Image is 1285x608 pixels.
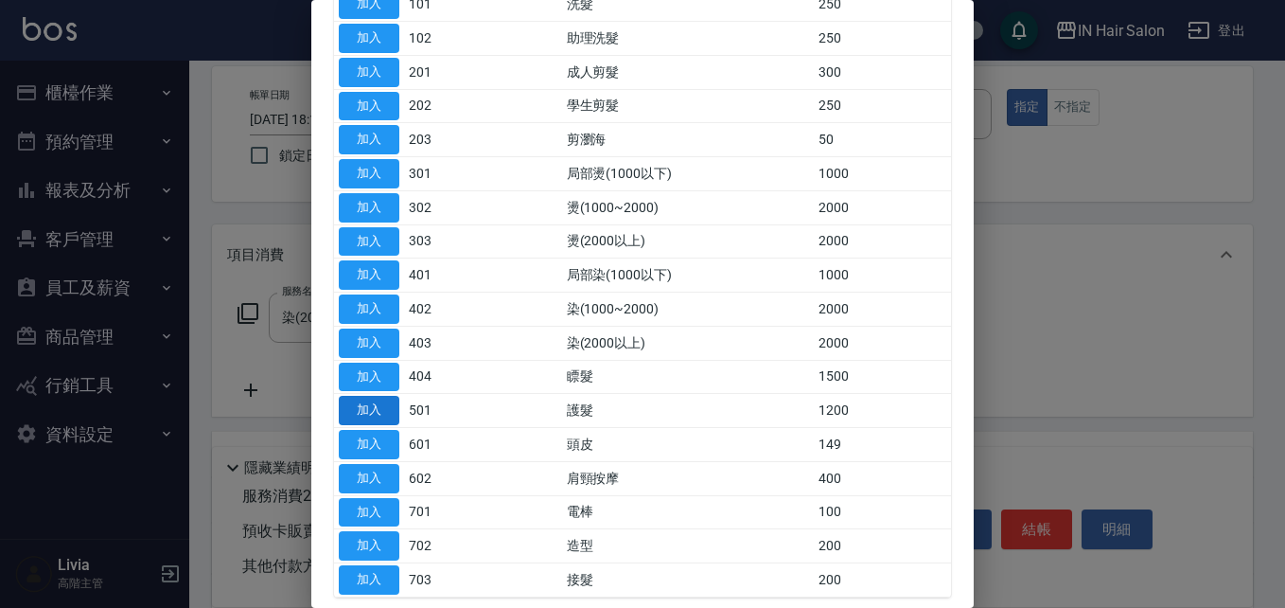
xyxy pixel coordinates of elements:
td: 成人剪髮 [562,55,815,89]
td: 1500 [814,360,951,394]
td: 助理洗髮 [562,22,815,56]
td: 501 [404,394,483,428]
td: 102 [404,22,483,56]
td: 201 [404,55,483,89]
td: 702 [404,529,483,563]
button: 加入 [339,260,399,290]
td: 1200 [814,394,951,428]
td: 肩頸按摩 [562,461,815,495]
button: 加入 [339,92,399,121]
button: 加入 [339,58,399,87]
td: 2000 [814,293,951,327]
td: 701 [404,495,483,529]
td: 303 [404,224,483,259]
td: 局部染(1000以下) [562,259,815,293]
td: 203 [404,123,483,157]
button: 加入 [339,295,399,324]
td: 局部燙(1000以下) [562,157,815,191]
td: 剪瀏海 [562,123,815,157]
td: 202 [404,89,483,123]
td: 2000 [814,190,951,224]
button: 加入 [339,227,399,257]
button: 加入 [339,363,399,392]
td: 染(2000以上) [562,326,815,360]
td: 402 [404,293,483,327]
td: 400 [814,461,951,495]
td: 302 [404,190,483,224]
td: 染(1000~2000) [562,293,815,327]
td: 602 [404,461,483,495]
td: 1000 [814,259,951,293]
td: 404 [404,360,483,394]
td: 接髮 [562,563,815,598]
td: 601 [404,428,483,462]
td: 燙(1000~2000) [562,190,815,224]
button: 加入 [339,531,399,561]
td: 300 [814,55,951,89]
td: 301 [404,157,483,191]
td: 燙(2000以上) [562,224,815,259]
td: 學生剪髮 [562,89,815,123]
td: 250 [814,89,951,123]
button: 加入 [339,498,399,528]
button: 加入 [339,159,399,188]
button: 加入 [339,464,399,493]
td: 200 [814,563,951,598]
td: 250 [814,22,951,56]
button: 加入 [339,125,399,154]
button: 加入 [339,396,399,425]
button: 加入 [339,329,399,358]
td: 401 [404,259,483,293]
button: 加入 [339,565,399,595]
td: 護髮 [562,394,815,428]
td: 頭皮 [562,428,815,462]
button: 加入 [339,24,399,53]
td: 149 [814,428,951,462]
td: 703 [404,563,483,598]
td: 50 [814,123,951,157]
td: 造型 [562,529,815,563]
td: 2000 [814,224,951,259]
td: 2000 [814,326,951,360]
button: 加入 [339,193,399,223]
td: 100 [814,495,951,529]
button: 加入 [339,430,399,459]
td: 200 [814,529,951,563]
td: 403 [404,326,483,360]
td: 瞟髮 [562,360,815,394]
td: 電棒 [562,495,815,529]
td: 1000 [814,157,951,191]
